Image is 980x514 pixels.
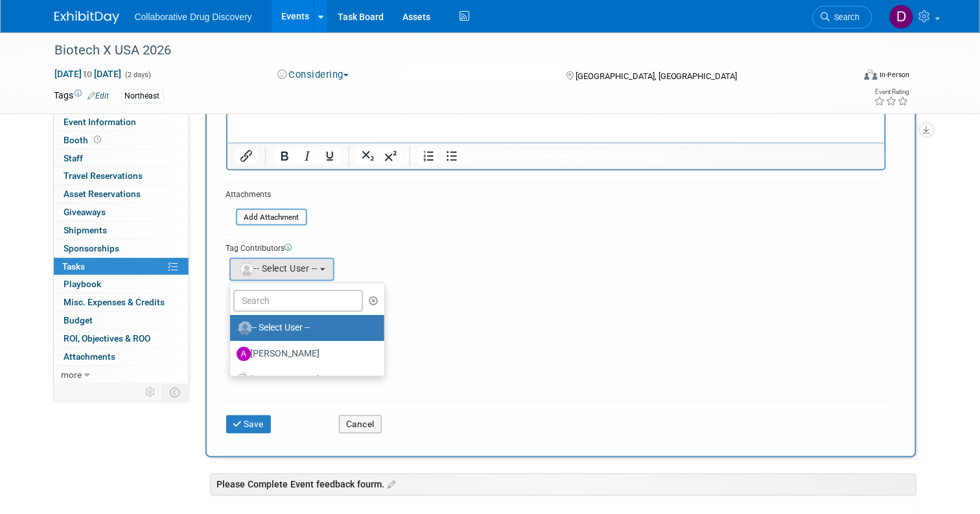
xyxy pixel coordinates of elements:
[121,89,164,103] div: Northeast
[64,297,165,307] span: Misc. Expenses & Credits
[64,279,102,289] span: Playbook
[237,369,372,390] label: [PERSON_NAME]
[237,344,372,364] label: [PERSON_NAME]
[54,11,119,24] img: ExhibitDay
[54,132,189,149] a: Booth
[54,240,189,257] a: Sponsorships
[82,69,95,79] span: to
[64,333,151,344] span: ROI, Objectives & ROO
[54,275,189,293] a: Playbook
[440,147,462,165] button: Bullet list
[235,147,257,165] button: Insert/edit link
[51,39,837,62] div: Biotech X USA 2026
[64,117,137,127] span: Event Information
[233,290,363,312] input: Search
[64,153,84,163] span: Staff
[889,5,914,29] img: Daniel Castro
[576,71,738,81] span: [GEOGRAPHIC_DATA], [GEOGRAPHIC_DATA]
[226,415,272,434] button: Save
[273,68,354,82] button: Considering
[54,348,189,366] a: Attachments
[64,189,141,199] span: Asset Reservations
[62,369,82,380] span: more
[237,318,372,338] label: -- Select User --
[54,68,122,80] span: [DATE] [DATE]
[140,384,163,401] td: Personalize Event Tab Strip
[8,43,650,56] p: [URL][DOMAIN_NAME]
[8,5,650,18] p: We likley won't exbibit. But perhaps we can apply to present with a customer. If accepted we can ...
[865,69,878,80] img: Format-Inperson.png
[813,6,872,29] a: Search
[92,135,104,145] span: Booth not reserved yet
[830,12,860,22] span: Search
[135,12,252,22] span: Collaborative Drug Discovery
[379,147,401,165] button: Superscript
[64,170,143,181] span: Travel Reservations
[210,474,916,495] div: Please Complete Event feedback fourm.
[54,294,189,311] a: Misc. Expenses & Credits
[339,415,382,434] button: Cancel
[64,351,116,362] span: Attachments
[54,204,189,221] a: Giveaways
[64,225,108,235] span: Shipments
[296,147,318,165] button: Italic
[64,207,106,217] span: Giveaways
[124,71,152,79] span: (2 days)
[54,167,189,185] a: Travel Reservations
[54,312,189,329] a: Budget
[63,261,86,272] span: Tasks
[7,5,651,56] body: Rich Text Area. Press ALT-0 for help.
[54,150,189,167] a: Staff
[880,70,910,80] div: In-Person
[54,89,110,104] td: Tags
[64,243,120,253] span: Sponsorships
[239,263,318,274] span: -- Select User --
[273,147,295,165] button: Bold
[54,222,189,239] a: Shipments
[54,258,189,275] a: Tasks
[226,189,307,200] div: Attachments
[54,113,189,131] a: Event Information
[356,147,379,165] button: Subscript
[54,185,189,203] a: Asset Reservations
[417,147,439,165] button: Numbered list
[238,321,252,335] img: Unassigned-User-Icon.png
[162,384,189,401] td: Toggle Event Tabs
[64,315,93,325] span: Budget
[318,147,340,165] button: Underline
[88,91,110,100] a: Edit
[229,258,334,281] button: -- Select User --
[874,89,909,95] div: Event Rating
[784,67,910,87] div: Event Format
[54,330,189,347] a: ROI, Objectives & ROO
[385,478,396,491] a: Edit sections
[54,366,189,384] a: more
[226,240,886,254] div: Tag Contributors
[237,347,251,361] img: A.jpg
[64,135,104,145] span: Booth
